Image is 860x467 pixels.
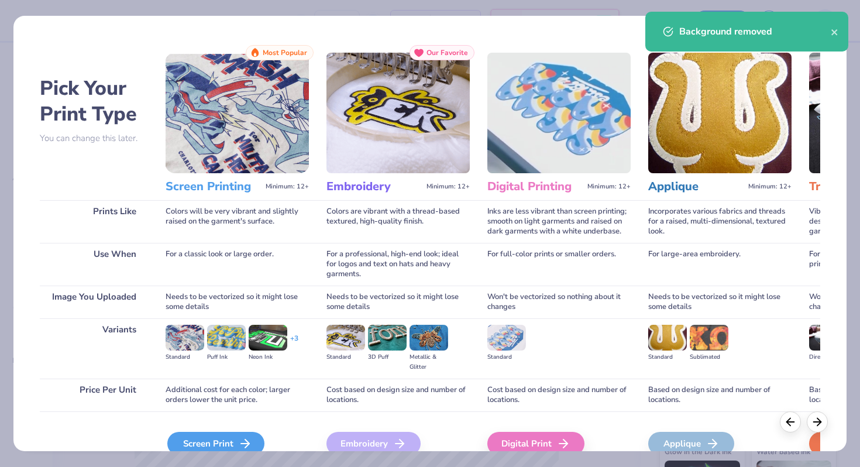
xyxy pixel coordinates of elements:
[263,49,307,57] span: Most Popular
[40,75,148,127] h2: Pick Your Print Type
[249,352,287,362] div: Neon Ink
[690,325,728,351] img: Sublimated
[326,243,470,286] div: For a professional, high-end look; ideal for logos and text on hats and heavy garments.
[809,352,848,362] div: Direct-to-film
[40,318,148,379] div: Variants
[487,53,631,173] img: Digital Printing
[368,352,407,362] div: 3D Puff
[487,379,631,411] div: Cost based on design size and number of locations.
[648,352,687,362] div: Standard
[266,183,309,191] span: Minimum: 12+
[166,179,261,194] h3: Screen Printing
[487,286,631,318] div: Won't be vectorized so nothing about it changes
[326,200,470,243] div: Colors are vibrant with a thread-based textured, high-quality finish.
[487,243,631,286] div: For full-color prints or smaller orders.
[410,325,448,351] img: Metallic & Glitter
[487,325,526,351] img: Standard
[249,325,287,351] img: Neon Ink
[410,352,448,372] div: Metallic & Glitter
[648,432,734,455] div: Applique
[290,334,298,353] div: + 3
[40,133,148,143] p: You can change this later.
[487,352,526,362] div: Standard
[648,325,687,351] img: Standard
[748,183,792,191] span: Minimum: 12+
[166,200,309,243] div: Colors will be very vibrant and slightly raised on the garment's surface.
[40,200,148,243] div: Prints Like
[326,286,470,318] div: Needs to be vectorized so it might lose some details
[166,379,309,411] div: Additional cost for each color; larger orders lower the unit price.
[648,53,792,173] img: Applique
[40,286,148,318] div: Image You Uploaded
[166,286,309,318] div: Needs to be vectorized so it might lose some details
[40,379,148,411] div: Price Per Unit
[648,379,792,411] div: Based on design size and number of locations.
[831,25,839,39] button: close
[167,432,264,455] div: Screen Print
[326,53,470,173] img: Embroidery
[368,325,407,351] img: 3D Puff
[690,352,728,362] div: Sublimated
[207,325,246,351] img: Puff Ink
[648,243,792,286] div: For large-area embroidery.
[487,179,583,194] h3: Digital Printing
[587,183,631,191] span: Minimum: 12+
[40,243,148,286] div: Use When
[326,179,422,194] h3: Embroidery
[487,200,631,243] div: Inks are less vibrant than screen printing; smooth on light garments and raised on dark garments ...
[426,183,470,191] span: Minimum: 12+
[166,53,309,173] img: Screen Printing
[648,179,744,194] h3: Applique
[166,325,204,351] img: Standard
[648,286,792,318] div: Needs to be vectorized so it might lose some details
[166,352,204,362] div: Standard
[426,49,468,57] span: Our Favorite
[326,352,365,362] div: Standard
[326,379,470,411] div: Cost based on design size and number of locations.
[679,25,831,39] div: Background removed
[648,200,792,243] div: Incorporates various fabrics and threads for a raised, multi-dimensional, textured look.
[166,243,309,286] div: For a classic look or large order.
[809,325,848,351] img: Direct-to-film
[207,352,246,362] div: Puff Ink
[487,432,584,455] div: Digital Print
[326,325,365,351] img: Standard
[326,432,421,455] div: Embroidery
